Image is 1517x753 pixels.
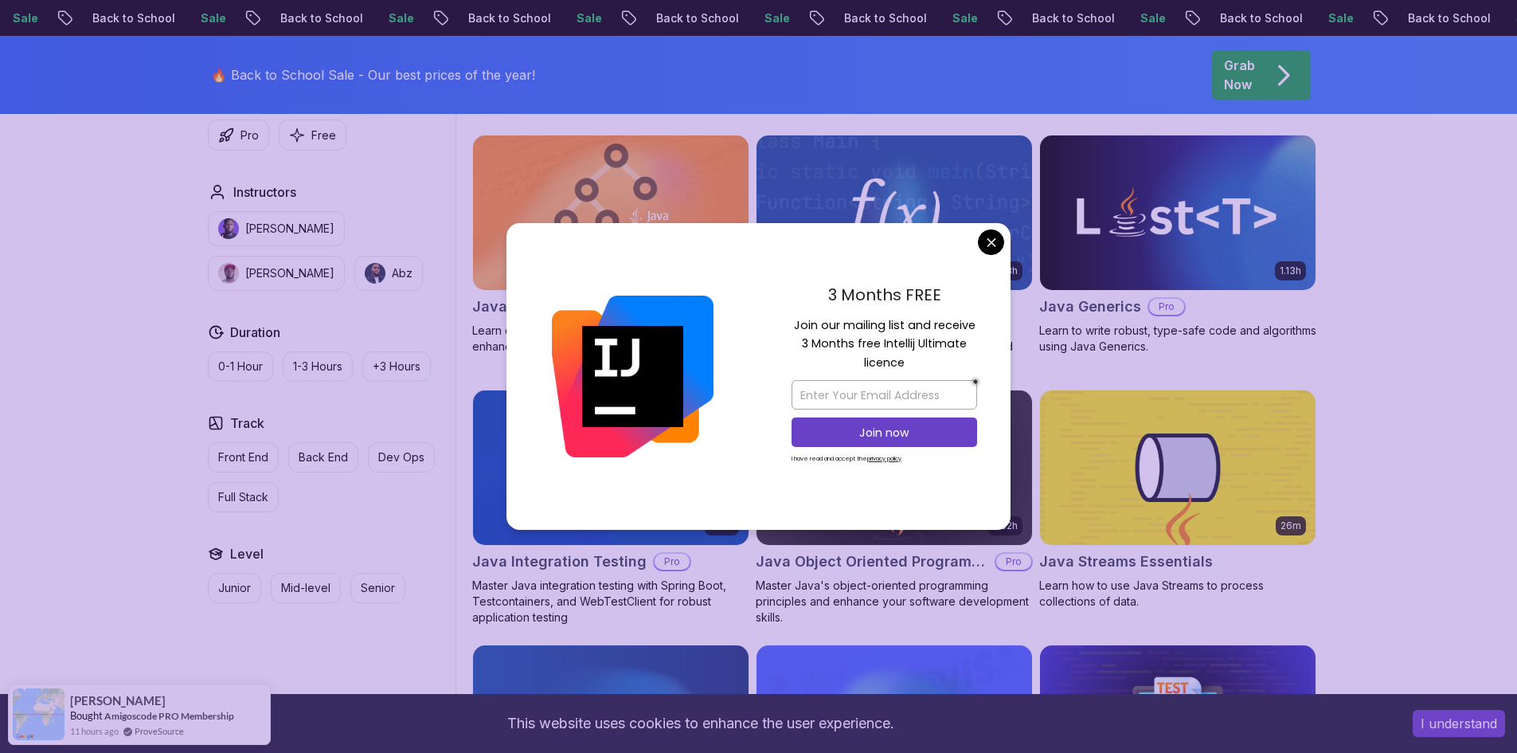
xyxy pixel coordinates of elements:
[240,127,259,143] p: Pro
[378,449,424,465] p: Dev Ops
[245,221,334,237] p: [PERSON_NAME]
[473,390,749,545] img: Java Integration Testing card
[373,359,420,375] p: +3 Hours
[472,578,749,626] p: Master Java integration testing with Spring Boot, Testcontainers, and WebTestClient for robust ap...
[266,10,374,26] p: Back to School
[830,10,938,26] p: Back to School
[365,263,385,284] img: instructor img
[472,135,749,355] a: Java Data Structures card1.72hJava Data StructuresProLearn data structures in [GEOGRAPHIC_DATA] t...
[1039,390,1316,610] a: Java Streams Essentials card26mJava Streams EssentialsLearn how to use Java Streams to process co...
[392,265,412,281] p: Abz
[208,120,269,151] button: Pro
[281,580,330,596] p: Mid-level
[361,580,395,596] p: Senior
[70,694,166,708] span: [PERSON_NAME]
[938,10,989,26] p: Sale
[473,135,749,290] img: Java Data Structures card
[1280,265,1301,277] p: 1.13h
[1039,296,1141,318] h2: Java Generics
[1039,323,1316,355] p: Learn to write robust, type-safe code and algorithms using Java Generics.
[208,351,273,382] button: 0-1 Hour
[279,120,346,151] button: Free
[233,182,296,202] h2: Instructors
[218,218,239,239] img: instructor img
[1040,135,1316,290] img: Java Generics card
[245,265,334,281] p: [PERSON_NAME]
[70,724,119,738] span: 11 hours ago
[218,449,268,465] p: Front End
[1018,10,1126,26] p: Back to School
[1224,56,1255,94] p: Grab Now
[271,573,341,603] button: Mid-level
[299,449,348,465] p: Back End
[186,10,237,26] p: Sale
[218,489,268,505] p: Full Stack
[642,10,750,26] p: Back to School
[208,211,345,246] button: instructor img[PERSON_NAME]
[756,551,988,573] h2: Java Object Oriented Programming
[374,10,425,26] p: Sale
[70,709,103,722] span: Bought
[218,359,263,375] p: 0-1 Hour
[13,688,65,740] img: provesource social proof notification image
[750,10,801,26] p: Sale
[293,359,342,375] p: 1-3 Hours
[368,442,435,473] button: Dev Ops
[362,351,431,382] button: +3 Hours
[1039,551,1213,573] h2: Java Streams Essentials
[1394,10,1502,26] p: Back to School
[208,442,279,473] button: Front End
[283,351,353,382] button: 1-3 Hours
[1040,390,1316,545] img: Java Streams Essentials card
[1039,578,1316,610] p: Learn how to use Java Streams to process collections of data.
[288,442,358,473] button: Back End
[1149,299,1184,315] p: Pro
[208,573,261,603] button: Junior
[208,256,345,291] button: instructor img[PERSON_NAME]
[208,482,279,512] button: Full Stack
[218,263,239,284] img: instructor img
[655,554,690,570] p: Pro
[1314,10,1365,26] p: Sale
[230,414,264,433] h2: Track
[757,135,1032,290] img: Java Functional Interfaces card
[78,10,186,26] p: Back to School
[756,578,1033,626] p: Master Java's object-oriented programming principles and enhance your software development skills.
[1126,10,1177,26] p: Sale
[756,135,1033,371] a: Java Functional Interfaces card1.98hJava Functional InterfacesProLearn to write efficient and sca...
[1206,10,1314,26] p: Back to School
[562,10,613,26] p: Sale
[1413,710,1505,737] button: Accept cookies
[12,706,1389,741] div: This website uses cookies to enhance the user experience.
[211,65,535,84] p: 🔥 Back to School Sale - Our best prices of the year!
[230,323,280,342] h2: Duration
[1280,520,1301,532] p: 26m
[1039,135,1316,355] a: Java Generics card1.13hJava GenericsProLearn to write robust, type-safe code and algorithms using...
[472,296,623,318] h2: Java Data Structures
[311,127,336,143] p: Free
[135,724,184,738] a: ProveSource
[354,256,423,291] button: instructor imgAbz
[350,573,405,603] button: Senior
[230,544,264,563] h2: Level
[472,323,749,355] p: Learn data structures in [GEOGRAPHIC_DATA] to enhance your coding skills!
[472,390,749,626] a: Java Integration Testing card1.67hNEWJava Integration TestingProMaster Java integration testing w...
[454,10,562,26] p: Back to School
[472,551,647,573] h2: Java Integration Testing
[104,709,234,723] a: Amigoscode PRO Membership
[218,580,251,596] p: Junior
[996,554,1031,570] p: Pro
